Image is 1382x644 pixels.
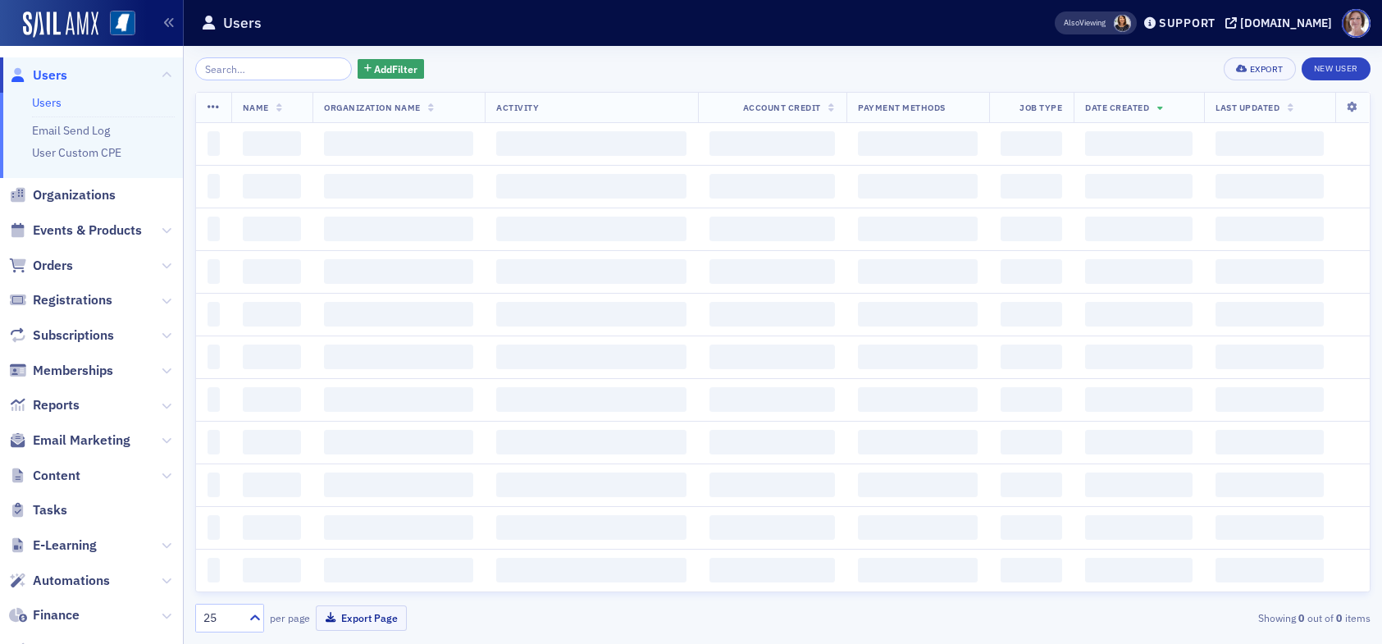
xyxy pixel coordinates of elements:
span: ‌ [1216,302,1324,327]
span: ‌ [1001,558,1062,582]
span: ‌ [496,558,686,582]
span: ‌ [243,430,301,454]
span: ‌ [496,217,686,241]
span: Finance [33,606,80,624]
span: Activity [496,102,539,113]
span: Users [33,66,67,84]
span: ‌ [1001,345,1062,369]
div: [DOMAIN_NAME] [1240,16,1332,30]
span: ‌ [1001,217,1062,241]
span: Payment Methods [858,102,946,113]
div: 25 [203,610,239,627]
a: Finance [9,606,80,624]
img: SailAMX [110,11,135,36]
span: ‌ [243,345,301,369]
span: ‌ [208,174,220,199]
span: ‌ [1085,302,1193,327]
span: ‌ [208,302,220,327]
span: ‌ [496,473,686,497]
strong: 0 [1296,610,1307,625]
span: E-Learning [33,537,97,555]
a: Subscriptions [9,327,114,345]
span: ‌ [1085,345,1193,369]
span: ‌ [1216,387,1324,412]
span: Last Updated [1216,102,1279,113]
span: ‌ [1216,174,1324,199]
span: ‌ [243,174,301,199]
span: ‌ [709,302,835,327]
span: ‌ [709,515,835,540]
span: ‌ [496,430,686,454]
span: ‌ [1001,259,1062,284]
span: ‌ [858,174,978,199]
a: New User [1302,57,1371,80]
span: Date Created [1085,102,1149,113]
h1: Users [223,13,262,33]
span: ‌ [324,217,473,241]
span: ‌ [496,387,686,412]
span: ‌ [709,131,835,156]
a: Memberships [9,362,113,380]
span: Events & Products [33,222,142,240]
span: ‌ [208,473,220,497]
span: ‌ [1216,430,1324,454]
div: Support [1159,16,1216,30]
a: Registrations [9,291,112,309]
span: ‌ [709,387,835,412]
a: Users [32,95,62,110]
span: ‌ [1001,302,1062,327]
span: ‌ [1085,387,1193,412]
span: ‌ [858,515,978,540]
span: ‌ [324,515,473,540]
span: ‌ [858,345,978,369]
span: ‌ [243,387,301,412]
button: Export Page [316,605,407,631]
span: Add Filter [374,62,417,76]
span: ‌ [1216,515,1324,540]
span: Memberships [33,362,113,380]
span: Organization Name [324,102,421,113]
span: ‌ [709,558,835,582]
span: Email Marketing [33,432,130,450]
a: SailAMX [23,11,98,38]
span: ‌ [1216,217,1324,241]
strong: 0 [1334,610,1345,625]
span: ‌ [324,259,473,284]
input: Search… [195,57,352,80]
span: ‌ [324,430,473,454]
span: ‌ [1216,259,1324,284]
span: Profile [1342,9,1371,38]
a: Orders [9,257,73,275]
span: ‌ [243,558,301,582]
span: ‌ [1001,515,1062,540]
span: ‌ [324,387,473,412]
span: ‌ [243,259,301,284]
span: ‌ [709,430,835,454]
span: ‌ [1001,430,1062,454]
button: AddFilter [358,59,425,80]
span: ‌ [1085,174,1193,199]
span: ‌ [324,345,473,369]
span: ‌ [858,430,978,454]
span: ‌ [709,345,835,369]
span: ‌ [1216,558,1324,582]
span: Account Credit [743,102,821,113]
button: [DOMAIN_NAME] [1225,17,1338,29]
span: ‌ [324,302,473,327]
a: E-Learning [9,537,97,555]
span: ‌ [858,473,978,497]
span: ‌ [243,302,301,327]
span: ‌ [858,302,978,327]
span: Subscriptions [33,327,114,345]
span: Tasks [33,501,67,519]
label: per page [270,610,310,625]
span: ‌ [324,473,473,497]
span: ‌ [1216,131,1324,156]
span: ‌ [243,217,301,241]
span: Content [33,467,80,485]
span: ‌ [1085,259,1193,284]
span: ‌ [1085,558,1193,582]
span: ‌ [1001,174,1062,199]
span: ‌ [1085,473,1193,497]
span: ‌ [858,387,978,412]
